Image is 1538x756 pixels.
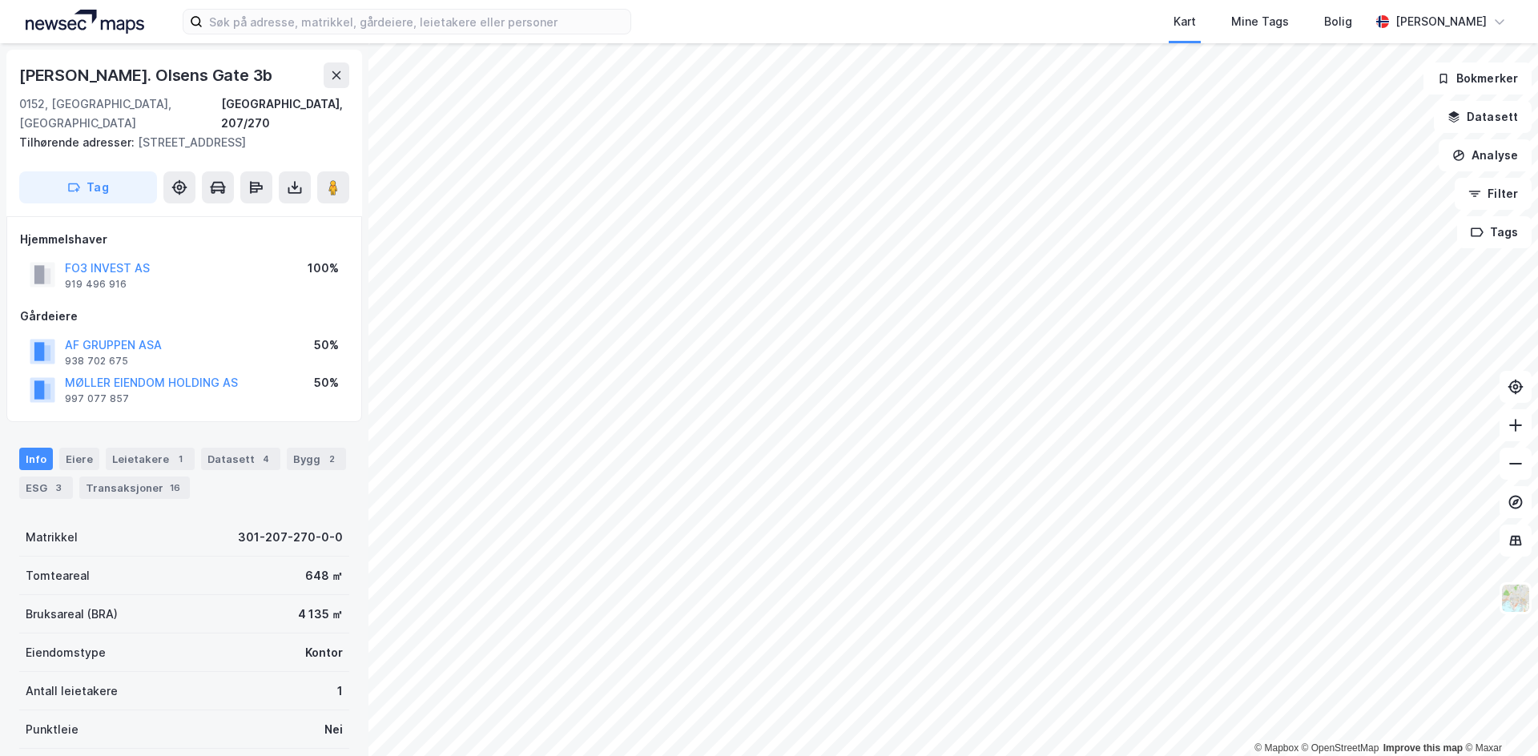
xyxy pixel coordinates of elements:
div: Info [19,448,53,470]
button: Analyse [1439,139,1532,171]
div: Punktleie [26,720,79,739]
div: 997 077 857 [65,392,129,405]
div: Gårdeiere [20,307,348,326]
div: [PERSON_NAME] [1395,12,1487,31]
div: 1 [337,682,343,701]
button: Datasett [1434,101,1532,133]
div: Bruksareal (BRA) [26,605,118,624]
div: Leietakere [106,448,195,470]
div: ESG [19,477,73,499]
div: 3 [50,480,66,496]
span: Tilhørende adresser: [19,135,138,149]
div: Eiere [59,448,99,470]
a: Improve this map [1383,742,1463,754]
div: Bygg [287,448,346,470]
input: Søk på adresse, matrikkel, gårdeiere, leietakere eller personer [203,10,630,34]
img: Z [1500,583,1531,613]
a: OpenStreetMap [1302,742,1379,754]
div: Bolig [1324,12,1352,31]
div: Kontor [305,643,343,662]
div: 938 702 675 [65,355,128,368]
div: 919 496 916 [65,278,127,291]
div: Datasett [201,448,280,470]
a: Mapbox [1254,742,1298,754]
div: Tomteareal [26,566,90,585]
div: 50% [314,336,339,355]
div: Kart [1174,12,1196,31]
button: Bokmerker [1423,62,1532,94]
div: Antall leietakere [26,682,118,701]
div: 16 [167,480,183,496]
iframe: Chat Widget [1458,679,1538,756]
div: Matrikkel [26,528,78,547]
div: [STREET_ADDRESS] [19,133,336,152]
div: Hjemmelshaver [20,230,348,249]
div: Eiendomstype [26,643,106,662]
div: Mine Tags [1231,12,1289,31]
div: 4 [258,451,274,467]
div: 1 [172,451,188,467]
div: 100% [308,259,339,278]
img: logo.a4113a55bc3d86da70a041830d287a7e.svg [26,10,144,34]
div: 301-207-270-0-0 [238,528,343,547]
button: Tag [19,171,157,203]
button: Tags [1457,216,1532,248]
div: 4 135 ㎡ [298,605,343,624]
div: [PERSON_NAME]. Olsens Gate 3b [19,62,276,88]
div: 648 ㎡ [305,566,343,585]
button: Filter [1455,178,1532,210]
div: [GEOGRAPHIC_DATA], 207/270 [221,94,349,133]
div: 0152, [GEOGRAPHIC_DATA], [GEOGRAPHIC_DATA] [19,94,221,133]
div: Transaksjoner [79,477,190,499]
div: Nei [324,720,343,739]
div: 2 [324,451,340,467]
div: 50% [314,373,339,392]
